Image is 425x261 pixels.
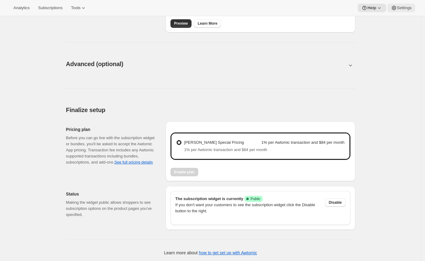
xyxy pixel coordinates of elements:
[66,199,156,218] p: Making the widget public allows shoppers to see subscription options on the product pages you’ve ...
[66,107,105,113] span: Finalize setup
[66,126,156,132] h2: Pricing plan
[199,250,257,255] a: how to get set up with Awtomic
[114,160,153,164] a: See full pricing details
[262,140,345,145] strong: 1% per Awtomic transaction and $84 per month
[329,200,342,205] span: Disable
[198,21,217,26] span: Learn More
[38,5,62,10] span: Subscriptions
[174,21,188,26] span: Preview
[170,19,191,28] a: Preview
[66,191,156,197] h2: Status
[67,4,90,12] button: Tools
[387,4,415,12] button: Settings
[34,4,66,12] button: Subscriptions
[367,5,376,10] span: Help
[358,4,386,12] button: Help
[175,196,263,201] span: The subscription widget is currently
[194,19,221,28] a: Learn More
[251,196,261,201] span: Public
[175,202,320,214] p: If you don't want your customers to see the subscription widget click the Disable button to the r...
[71,5,80,10] span: Tools
[66,61,123,67] span: Advanced (optional)
[10,4,33,12] button: Analytics
[66,135,156,165] div: Before you can go live with the subscription widget or bundles, you'll be asked to accept the Awt...
[164,250,257,256] p: Learn more about
[13,5,30,10] span: Analytics
[397,5,412,10] span: Settings
[184,140,244,145] span: [PERSON_NAME] Special Pricing
[184,147,267,152] span: 1% per Awtomic transaction and $84 per month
